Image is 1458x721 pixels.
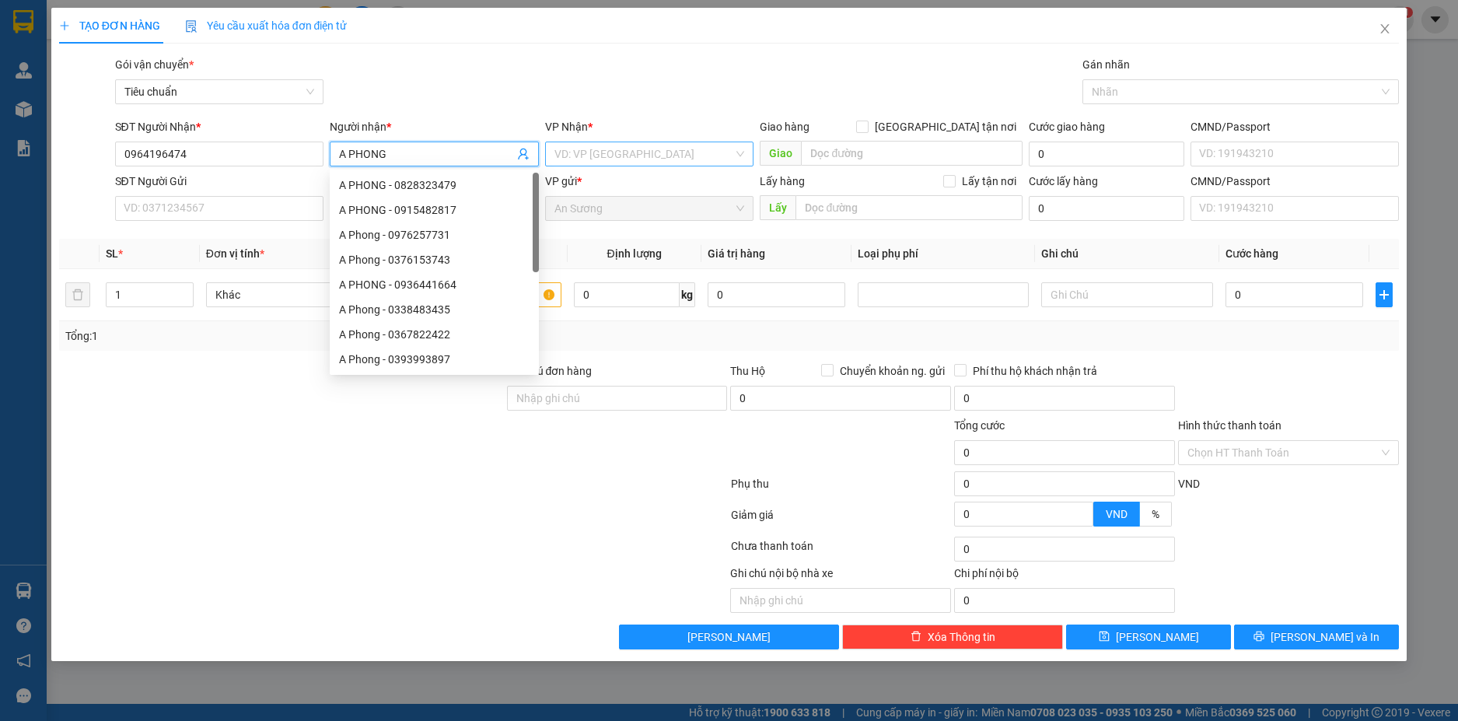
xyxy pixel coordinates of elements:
label: Cước giao hàng [1029,121,1105,133]
span: % [1152,508,1159,520]
span: close [1379,23,1391,35]
div: A PHONG - 0828323479 [339,177,530,194]
span: Giao [760,141,801,166]
span: Thu Hộ [730,365,765,377]
span: ĐC: [STREET_ADDRESS] BMT [118,72,224,80]
div: A Phong - 0393993897 [330,347,539,372]
div: Tổng: 1 [65,327,563,345]
span: VND [1178,478,1200,490]
span: plus [1376,289,1392,301]
strong: 1900 633 614 [104,38,171,50]
div: Phụ thu [729,475,953,502]
span: Khác [215,283,368,306]
label: Ghi chú đơn hàng [507,365,593,377]
input: Cước lấy hàng [1029,196,1184,221]
label: Gán nhãn [1082,58,1130,71]
div: A Phong - 0367822422 [330,322,539,347]
span: VP Nhận [545,121,588,133]
button: plus [1376,282,1393,307]
div: A Phong - 0376153743 [330,247,539,272]
span: Tiêu chuẩn [124,80,315,103]
button: delete [65,282,90,307]
span: TẠO ĐƠN HÀNG [59,19,160,32]
span: Lấy hàng [760,175,805,187]
button: Close [1363,8,1407,51]
span: Tổng cước [954,419,1005,432]
strong: NHẬN HÀNG NHANH - GIAO TỐC HÀNH [61,26,215,36]
span: Phí thu hộ khách nhận trả [967,362,1103,380]
span: CTY TNHH DLVT TIẾN OANH [58,9,218,23]
span: delete [911,631,921,643]
div: A PHONG - 0936441664 [339,276,530,293]
div: A Phong - 0393993897 [339,351,530,368]
span: An Sương [554,197,745,220]
span: Yêu cầu xuất hóa đơn điện tử [185,19,348,32]
div: A Phong - 0338483435 [339,301,530,318]
span: VP Gửi: An Sương [6,58,69,65]
th: Loại phụ phí [851,239,1035,269]
div: SĐT Người Gửi [115,173,324,190]
span: [PERSON_NAME] và In [1271,628,1379,646]
button: [PERSON_NAME] [619,625,840,649]
button: printer[PERSON_NAME] và In [1234,625,1399,649]
span: user-add [517,148,530,160]
span: Giao hàng [760,121,809,133]
input: Cước giao hàng [1029,142,1184,166]
div: A PHONG - 0828323479 [330,173,539,198]
span: GỬI KHÁCH HÀNG [70,116,163,128]
div: SĐT Người Nhận [115,118,324,135]
span: ĐC: B459 QL1A, PĐông [GEOGRAPHIC_DATA], Q12 [6,68,102,84]
img: icon [185,20,198,33]
div: CMND/Passport [1191,118,1400,135]
input: Nhập ghi chú [730,588,951,613]
label: Cước lấy hàng [1029,175,1098,187]
div: A PHONG - 0915482817 [330,198,539,222]
span: Cước hàng [1225,247,1278,260]
button: save[PERSON_NAME] [1066,625,1231,649]
div: A Phong - 0338483435 [330,297,539,322]
input: Dọc đường [795,195,1023,220]
span: [GEOGRAPHIC_DATA] tận nơi [869,118,1023,135]
th: Ghi chú [1035,239,1218,269]
span: printer [1253,631,1264,643]
span: VP Nhận: Hai Bà Trưng [118,58,198,65]
span: Gói vận chuyển [115,58,194,71]
div: Người nhận [330,118,539,135]
span: save [1099,631,1110,643]
span: SL [106,247,118,260]
span: Giá trị hàng [708,247,765,260]
div: Chi phí nội bộ [954,565,1175,588]
div: A PHONG - 0915482817 [339,201,530,219]
input: Ghi Chú [1041,282,1212,307]
div: A Phong - 0976257731 [339,226,530,243]
div: A Phong - 0376153743 [339,251,530,268]
span: VND [1106,508,1128,520]
span: ĐT:0935881992 [6,88,58,96]
div: A Phong - 0367822422 [339,326,530,343]
div: Giảm giá [729,506,953,534]
span: kg [680,282,695,307]
input: Dọc đường [801,141,1023,166]
span: plus [59,20,70,31]
label: Hình thức thanh toán [1178,419,1281,432]
span: Đơn vị tính [206,247,264,260]
div: A Phong - 0976257731 [330,222,539,247]
div: A PHONG - 0936441664 [330,272,539,297]
span: Chuyển khoản ng. gửi [834,362,951,380]
button: deleteXóa Thông tin [842,625,1063,649]
div: CMND/Passport [1191,173,1400,190]
span: Lấy [760,195,795,220]
span: ---------------------------------------------- [33,101,200,114]
div: Ghi chú nội bộ nhà xe [730,565,951,588]
span: Xóa Thông tin [928,628,995,646]
span: Định lượng [607,247,661,260]
img: logo [6,10,45,49]
div: Chưa thanh toán [729,537,953,565]
input: 0 [708,282,845,307]
div: VP gửi [545,173,754,190]
span: [PERSON_NAME] [687,628,771,646]
span: ĐT: 0935371718 [118,88,172,96]
input: Ghi chú đơn hàng [507,386,728,411]
span: Lấy tận nơi [956,173,1023,190]
span: [PERSON_NAME] [1116,628,1199,646]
